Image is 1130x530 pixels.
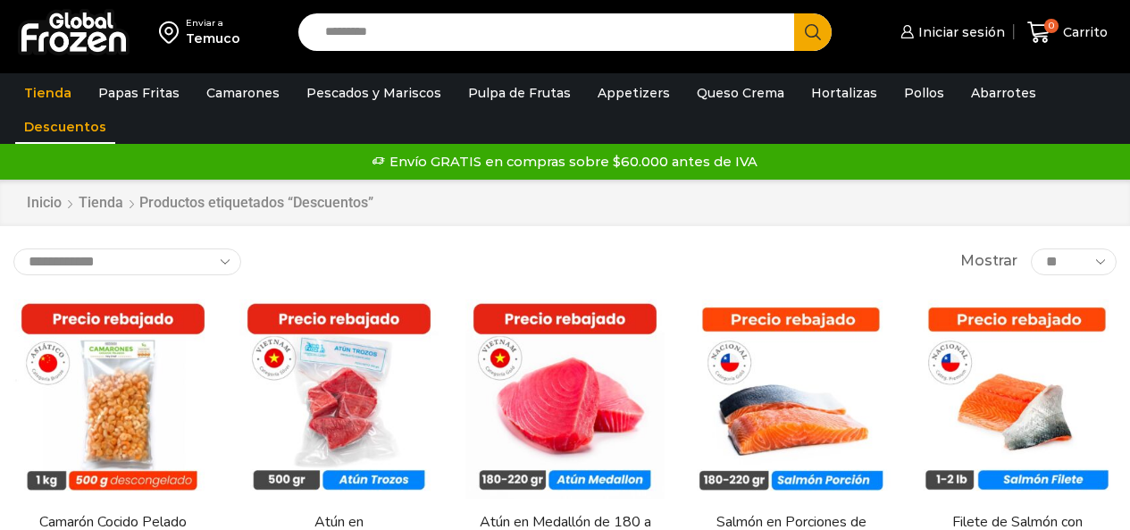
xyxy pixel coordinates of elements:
[159,17,186,47] img: address-field-icon.svg
[794,13,832,51] button: Search button
[15,110,115,144] a: Descuentos
[895,76,953,110] a: Pollos
[962,76,1045,110] a: Abarrotes
[197,76,289,110] a: Camarones
[78,193,124,214] a: Tienda
[139,194,373,211] h1: Productos etiquetados “Descuentos”
[914,23,1005,41] span: Iniciar sesión
[297,76,450,110] a: Pescados y Mariscos
[186,17,240,29] div: Enviar a
[1044,19,1059,33] span: 0
[589,76,679,110] a: Appetizers
[26,193,63,214] a: Inicio
[802,76,886,110] a: Hortalizas
[1059,23,1108,41] span: Carrito
[1023,12,1112,54] a: 0 Carrito
[89,76,188,110] a: Papas Fritas
[26,193,373,214] nav: Breadcrumb
[688,76,793,110] a: Queso Crema
[896,14,1005,50] a: Iniciar sesión
[459,76,580,110] a: Pulpa de Frutas
[186,29,240,47] div: Temuco
[15,76,80,110] a: Tienda
[960,251,1017,272] span: Mostrar
[13,248,241,275] select: Pedido de la tienda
